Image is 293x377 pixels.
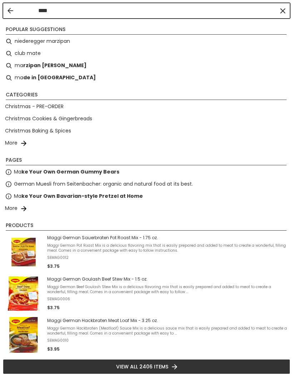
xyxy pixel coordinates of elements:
li: Pages [6,156,287,165]
a: German Muesli from Seitenbacher: organic and natural food at its best. [14,180,193,188]
a: Maggi German Goulash Beef Stew MixMaggi German Goulash Beef Stew Mix - 1.5 oz.Maggi German Beef G... [6,276,287,311]
span: Ma [14,192,143,200]
button: Clear [279,7,286,14]
span: SEMAG0010 [47,338,287,343]
li: Popular suggestions [6,26,287,35]
span: Maggi German Goulash Beef Stew Mix - 1.5 oz. [47,276,287,282]
button: Back [8,8,13,14]
span: SEMAG0012 [47,255,287,260]
li: made in germany [3,72,290,84]
b: ke Your Own Bavarian-style Pretzel at Home [21,192,143,200]
li: Christmas - PRE-ORDER [3,101,290,113]
b: rzipan [PERSON_NAME] [23,61,86,70]
span: Maggi German Pot Roast Mix is a delicious flavoring mix that is easily prepared and added to meat... [47,243,287,253]
a: Christmas Baking & Spices [5,127,71,135]
li: Maggi German Sauerbraten Pot Roast Mix - 1.75 oz. [3,231,290,273]
li: Make Your Own German Gummy Bears [3,166,290,178]
span: Maggi German Hackbraten (Meatloaf) Sauce Mix is a delicious sauce mix that is easily prepared and... [47,326,287,336]
li: Make Your Own Bavarian-style Pretzel at Home [3,190,290,202]
img: Maggi German Goulash Beef Stew Mix [6,276,41,311]
li: Categories [6,91,287,100]
li: Products [6,222,287,231]
span: Maggi German Hackbraten Meat Loaf Mix - 3.25 oz. [47,318,287,323]
img: Maggi German Hackbraten Meat Loaf Mix [6,317,41,353]
img: Maggi German Sauerbraten Pot Roast Mix [6,234,41,270]
li: Maggi German Hackbraten Meat Loaf Mix - 3.25 oz. [3,314,290,356]
li: More [3,202,290,215]
span: Maggi German Sauerbraten Pot Roast Mix - 1.75 oz. [47,235,287,241]
a: Christmas - PRE-ORDER [5,102,64,111]
b: de in [GEOGRAPHIC_DATA] [23,74,96,82]
a: Make Your Own Bavarian-style Pretzel at Home [14,192,143,200]
span: $3.75 [47,305,60,311]
li: View all 2406 items [3,359,290,374]
span: SEMAG0006 [47,297,287,302]
li: club mate [3,47,290,60]
a: Maggi German Hackbraten Meat Loaf MixMaggi German Hackbraten Meat Loaf Mix - 3.25 oz.Maggi German... [6,317,287,353]
li: Christmas Baking & Spices [3,125,290,137]
span: Maggi German Beef Goulash Stew Mix is a delicious flavoring mix that is easily prepared and added... [47,285,287,295]
a: Christmas Cookies & Gingerbreads [5,115,92,123]
span: $3.95 [47,346,60,352]
li: German Muesli from Seitenbacher: organic and natural food at its best. [3,178,290,190]
li: marzipan niederegger [3,60,290,72]
li: Christmas Cookies & Gingerbreads [3,113,290,125]
span: $3.75 [47,263,60,269]
a: Maggi German Sauerbraten Pot Roast MixMaggi German Sauerbraten Pot Roast Mix - 1.75 oz.Maggi Germ... [6,234,287,270]
a: Make Your Own German Gummy Bears [14,168,119,176]
li: More [3,137,290,149]
span: Ma [14,168,119,176]
li: Maggi German Goulash Beef Stew Mix - 1.5 oz. [3,273,290,314]
li: niederegger marzipan [3,35,290,47]
span: View all 2406 items [116,363,168,371]
b: ke Your Own German Gummy Bears [21,168,119,175]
